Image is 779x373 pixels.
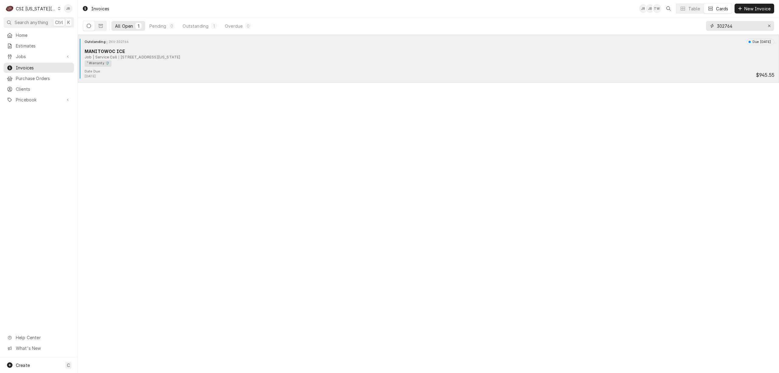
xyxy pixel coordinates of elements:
[745,39,774,45] div: Card Header Secondary Content
[5,4,14,13] div: C
[4,30,74,40] a: Home
[4,73,74,83] a: Purchase Orders
[55,19,63,26] span: Ctrl
[85,39,129,45] div: Card Header Primary Content
[85,74,101,79] div: Object Extra Context Footer Value
[64,4,72,13] div: JR
[653,4,661,13] div: TW
[16,334,70,341] span: Help Center
[16,86,71,92] span: Clients
[80,39,777,45] div: Card Header
[646,4,654,13] div: JB
[16,5,56,12] div: CSI [US_STATE][GEOGRAPHIC_DATA].
[4,41,74,51] a: Estimates
[639,4,648,13] div: JR
[109,40,129,44] div: Object ID
[119,55,180,60] div: Object Subtext Secondary
[16,97,62,103] span: Pricebook
[4,343,74,353] a: Go to What's New
[756,72,774,79] div: Card Footer Primary Content
[735,4,774,13] button: New Invoice
[4,51,74,62] a: Go to Jobs
[225,23,243,29] div: Overdue
[246,23,250,29] div: 0
[751,40,771,44] div: Due [DATE]
[646,4,654,13] div: Joshua Bennett's Avatar
[85,69,101,79] div: Card Footer Extra Context
[149,23,166,29] div: Pending
[67,19,70,26] span: K
[4,95,74,105] a: Go to Pricebook
[85,55,774,60] div: Object Subtext
[717,21,763,31] input: Keyword search
[16,43,71,49] span: Estimates
[80,48,777,66] div: Card Body
[15,19,48,26] span: Search anything
[653,4,661,13] div: Tori Warrick's Avatar
[4,17,74,28] button: Search anythingCtrlK
[85,74,96,78] span: [DATE]
[664,4,673,13] button: Open search
[67,362,70,368] span: C
[16,32,71,38] span: Home
[85,55,117,60] div: Object Subtext Primary
[85,48,774,55] div: Object Title
[115,23,133,29] div: All Open
[16,345,70,351] span: What's New
[746,39,774,45] div: Object Status
[85,40,107,44] div: Object State
[639,4,648,13] div: Jessica Rentfro's Avatar
[743,5,772,12] span: New Invoice
[64,4,72,13] div: Jessica Rentfro's Avatar
[85,60,111,67] div: ¹ Warranty 🛡️
[4,84,74,94] a: Clients
[212,23,216,29] div: 1
[16,65,71,71] span: Invoices
[764,21,774,31] button: Erase input
[80,69,777,79] div: Card Footer
[16,53,62,60] span: Jobs
[716,5,728,12] div: Cards
[688,5,700,12] div: Table
[85,60,772,67] div: Object Tag List
[137,23,140,29] div: 1
[85,69,101,74] div: Object Extra Context Footer Label
[16,363,30,368] span: Create
[16,75,71,82] span: Purchase Orders
[5,4,14,13] div: CSI Kansas City.'s Avatar
[170,23,173,29] div: 0
[4,333,74,343] a: Go to Help Center
[183,23,208,29] div: Outstanding
[78,35,779,83] div: Invoice Card: INV-302764
[4,63,74,73] a: Invoices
